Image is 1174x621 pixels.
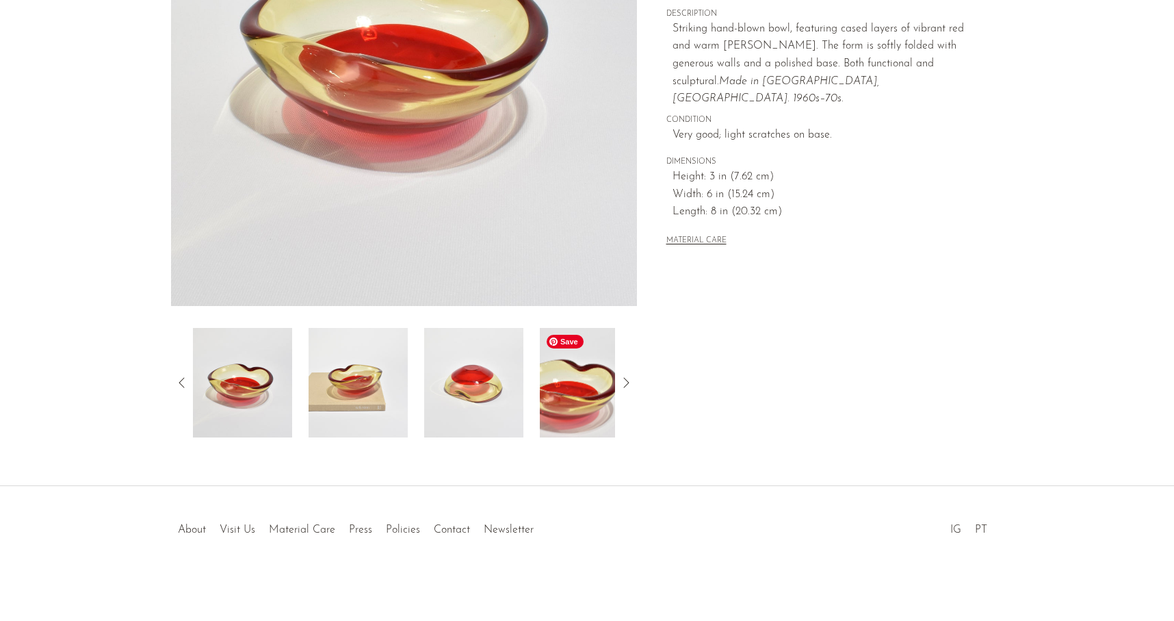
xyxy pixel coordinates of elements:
span: DIMENSIONS [666,156,974,168]
span: Height: 3 in (7.62 cm) [673,168,974,186]
a: PT [975,524,987,535]
a: Contact [434,524,470,535]
span: DESCRIPTION [666,8,974,21]
button: MATERIAL CARE [666,236,727,246]
em: Made in [GEOGRAPHIC_DATA], [GEOGRAPHIC_DATA]. 1960s–70s. [673,76,879,105]
a: Visit Us [220,524,255,535]
ul: Social Medias [943,514,994,540]
span: CONDITION [666,114,974,127]
p: Striking hand-blown bowl, featuring cased layers of vibrant red and warm [PERSON_NAME]. The form ... [673,21,974,108]
a: Press [349,524,372,535]
span: Save [547,335,584,348]
span: Width: 6 in (15.24 cm) [673,186,974,204]
a: Material Care [269,524,335,535]
ul: Quick links [171,514,540,540]
span: Length: 8 in (20.32 cm) [673,203,974,221]
img: Red Italian Glass Bowl [193,328,292,438]
a: About [178,524,206,535]
img: Red Italian Glass Bowl [424,328,523,438]
a: Policies [386,524,420,535]
a: IG [950,524,961,535]
img: Red Italian Glass Bowl [540,328,639,438]
img: Red Italian Glass Bowl [309,328,408,438]
span: Very good; light scratches on base. [673,127,974,144]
